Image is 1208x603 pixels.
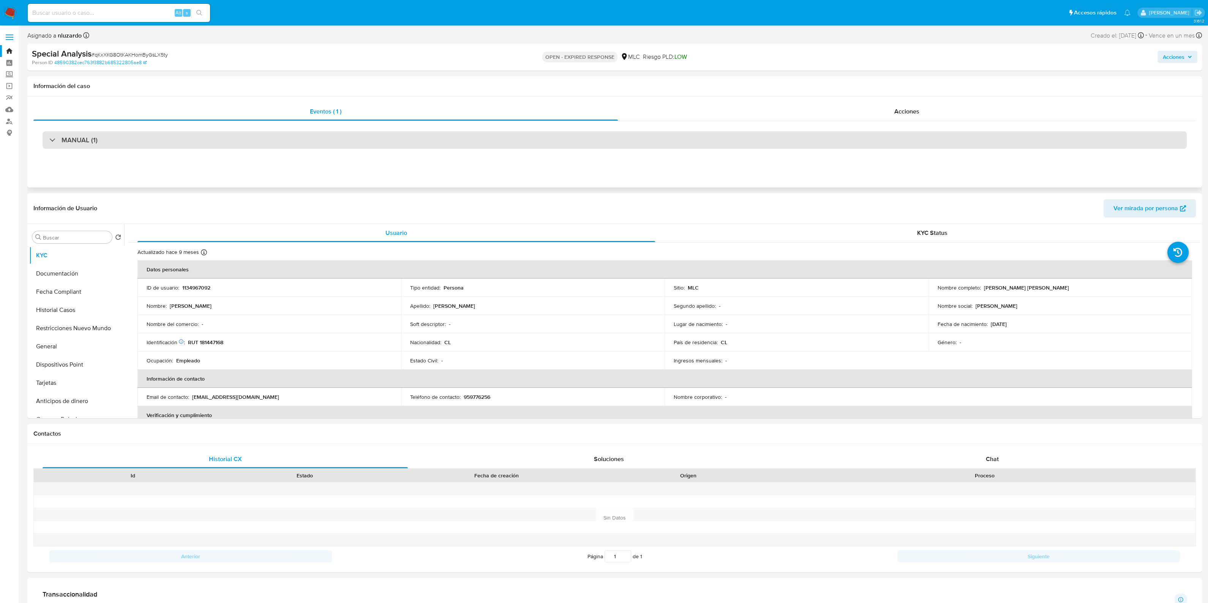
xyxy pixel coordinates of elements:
[917,228,947,237] span: KYC Status
[1145,30,1147,41] span: -
[385,228,407,237] span: Usuario
[1157,51,1197,63] button: Acciones
[35,234,41,240] button: Buscar
[28,8,210,18] input: Buscar usuario o caso...
[192,394,279,400] p: [EMAIL_ADDRESS][DOMAIN_NAME]
[688,284,699,291] p: MLC
[188,339,223,346] p: RUT 181447168
[410,339,441,346] p: Nacionalidad :
[984,284,1069,291] p: [PERSON_NAME] [PERSON_NAME]
[29,246,124,265] button: KYC
[62,136,98,144] h3: MANUAL (1)
[542,52,617,62] p: OPEN - EXPIRED RESPONSE
[54,59,147,66] a: 48590382cec763f3882b685322805ae8
[33,82,1196,90] h1: Información del caso
[938,321,988,327] p: Fecha de nacimiento :
[43,234,109,241] input: Buscar
[182,284,210,291] p: 1134967092
[176,357,200,364] p: Empleado
[29,374,124,392] button: Tarjetas
[137,260,1192,279] th: Datos personales
[29,356,124,374] button: Dispositivos Point
[433,302,475,309] p: [PERSON_NAME]
[674,357,722,364] p: Ingresos mensuales :
[209,455,242,463] span: Historial CX
[897,550,1180,562] button: Siguiente
[186,9,188,16] span: s
[938,284,981,291] p: Nombre completo :
[1149,9,1192,16] p: camilafernanda.paredessaldano@mercadolibre.cl
[725,394,726,400] p: -
[147,321,199,327] p: Nombre del comercio :
[643,53,687,61] span: Riesgo PLD:
[1074,9,1116,17] span: Accesos rápidos
[147,302,167,309] p: Nombre :
[29,283,124,301] button: Fecha Compliant
[725,357,727,364] p: -
[1149,31,1195,40] span: Vence en un mes
[674,339,718,346] p: País de residencia :
[444,339,451,346] p: CL
[33,205,97,212] h1: Información de Usuario
[191,8,207,18] button: search-icon
[410,357,438,364] p: Estado Civil :
[29,337,124,356] button: General
[32,59,53,66] b: Person ID
[33,430,1196,438] h1: Contactos
[674,394,722,400] p: Nombre corporativo :
[587,550,642,562] span: Página de
[147,284,179,291] p: ID de usuario :
[721,339,727,346] p: CL
[147,357,173,364] p: Ocupación :
[27,31,82,40] span: Asignado a
[976,302,1017,309] p: [PERSON_NAME]
[175,9,182,16] span: Alt
[960,339,961,346] p: -
[410,284,441,291] p: Tipo entidad :
[674,284,685,291] p: Sitio :
[202,321,203,327] p: -
[92,51,168,58] span: # qKxXKG8OtKAKHomByGsLX5ty
[29,301,124,319] button: Historial Casos
[441,357,443,364] p: -
[410,394,461,400] p: Teléfono de contacto :
[1113,199,1178,217] span: Ver mirada por persona
[991,321,1007,327] p: [DATE]
[464,394,490,400] p: 959776256
[640,553,642,560] span: 1
[779,472,1190,479] div: Proceso
[115,234,121,242] button: Volver al orden por defecto
[29,319,124,337] button: Restricciones Nuevo Mundo
[938,339,957,346] p: Género :
[170,302,212,309] p: [PERSON_NAME]
[1104,199,1196,217] button: Ver mirada por persona
[32,47,92,60] b: Special Analysis
[147,394,189,400] p: Email de contacto :
[674,52,687,61] span: LOW
[29,265,124,283] button: Documentación
[986,455,999,463] span: Chat
[449,321,450,327] p: -
[1091,30,1144,41] div: Creado el: [DATE]
[444,284,464,291] p: Persona
[1163,51,1184,63] span: Acciones
[608,472,769,479] div: Origen
[147,339,185,346] p: Identificación :
[1194,9,1202,17] a: Salir
[396,472,597,479] div: Fecha de creación
[137,249,199,256] p: Actualizado hace 9 meses
[894,107,919,116] span: Acciones
[310,107,341,116] span: Eventos ( 1 )
[719,302,720,309] p: -
[43,131,1187,149] div: MANUAL (1)
[674,302,716,309] p: Segundo apellido :
[29,410,124,428] button: Cruces y Relaciones
[938,302,973,309] p: Nombre social :
[52,472,213,479] div: Id
[674,321,723,327] p: Lugar de nacimiento :
[726,321,727,327] p: -
[56,31,82,40] b: nluzardo
[137,370,1192,388] th: Información de contacto
[29,392,124,410] button: Anticipos de dinero
[49,550,332,562] button: Anterior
